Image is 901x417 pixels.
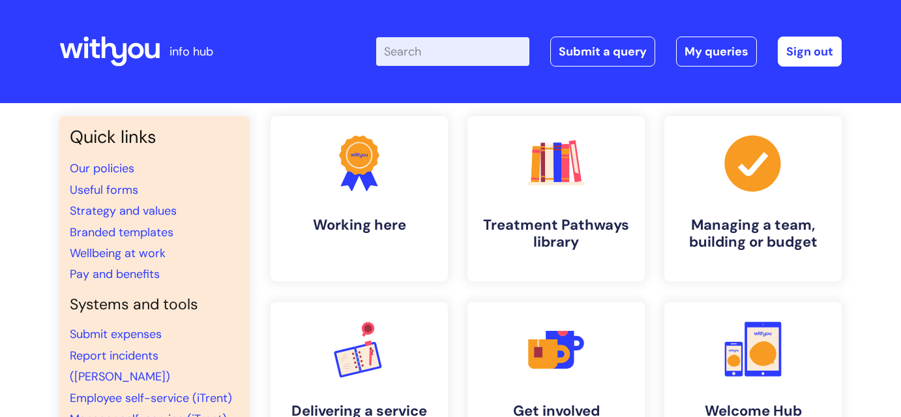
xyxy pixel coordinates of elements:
p: info hub [170,41,213,62]
h4: Systems and tools [70,296,239,314]
a: My queries [676,37,757,67]
input: Search [376,37,529,66]
a: Submit a query [550,37,655,67]
a: Strategy and values [70,203,177,219]
a: Managing a team, building or budget [664,116,842,281]
a: Treatment Pathways library [467,116,645,281]
h4: Managing a team, building or budget [675,217,831,251]
h4: Treatment Pathways library [478,217,634,251]
a: Working here [271,116,448,281]
h3: Quick links [70,127,239,147]
a: Pay and benefits [70,266,160,282]
a: Useful forms [70,182,138,198]
div: | - [376,37,842,67]
a: Wellbeing at work [70,245,166,261]
a: Submit expenses [70,326,162,342]
a: Branded templates [70,224,173,240]
a: Sign out [778,37,842,67]
a: Report incidents ([PERSON_NAME]) [70,348,170,384]
a: Employee self-service (iTrent) [70,390,232,406]
a: Our policies [70,161,134,176]
h4: Working here [281,217,437,234]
